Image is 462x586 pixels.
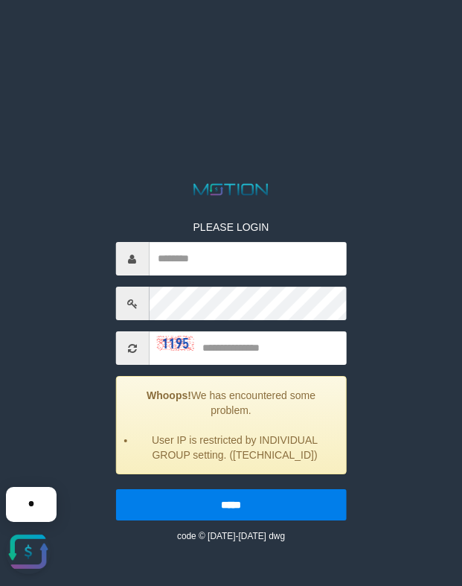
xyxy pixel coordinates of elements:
[147,389,191,401] strong: Whoops!
[6,69,51,114] button: Open LiveChat chat widget
[115,220,347,235] p: PLEASE LOGIN
[190,182,272,197] img: MOTION_logo.png
[135,433,335,462] li: User IP is restricted by INDIVIDUAL GROUP setting. ([TECHNICAL_ID])
[115,376,347,474] div: We has encountered some problem.
[177,531,285,541] small: code © [DATE]-[DATE] dwg
[156,336,193,351] img: captcha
